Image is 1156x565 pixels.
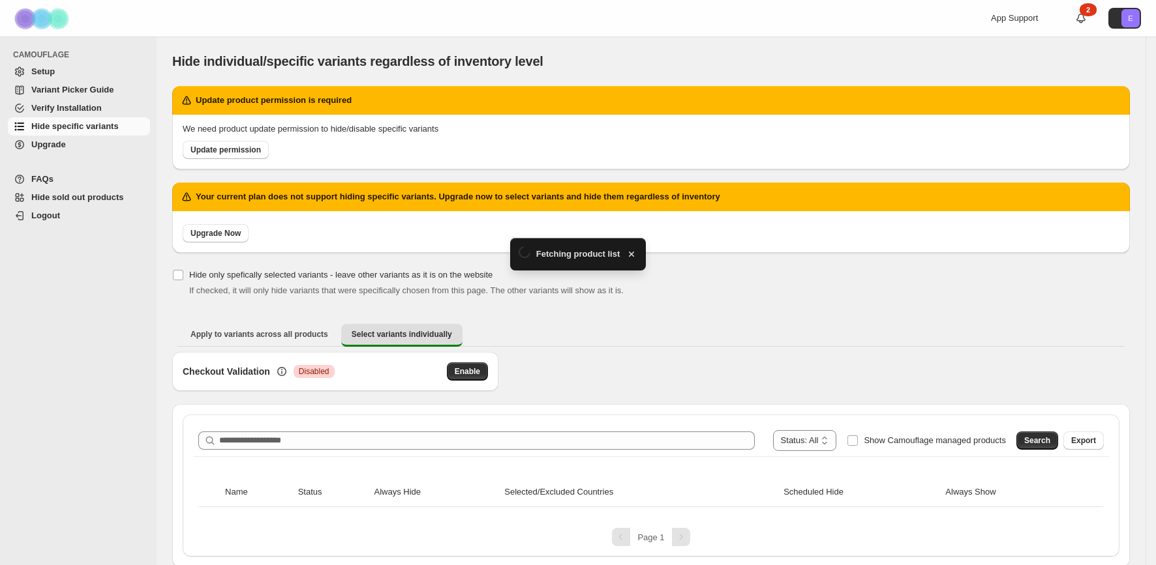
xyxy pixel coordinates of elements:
span: Show Camouflage managed products [864,435,1006,445]
a: Logout [8,207,150,225]
span: Logout [31,210,60,220]
button: Enable [447,362,488,381]
span: Search [1024,435,1050,446]
span: Apply to variants across all products [190,329,328,340]
button: Select variants individually [341,324,463,347]
div: 2 [1080,3,1097,16]
h2: Update product permission is required [196,94,352,107]
a: 2 [1074,12,1088,25]
span: Export [1071,435,1096,446]
button: Search [1016,431,1058,450]
span: Fetching product list [536,248,620,261]
span: Hide only spefically selected variants - leave other variants as it is on the website [189,270,493,280]
a: FAQs [8,170,150,188]
h3: Checkout Validation [183,365,270,378]
button: Apply to variants across all products [180,324,339,345]
th: Always Hide [371,478,501,507]
span: Verify Installation [31,103,102,113]
a: Verify Installation [8,99,150,117]
span: Enable [455,366,480,377]
h2: Your current plan does not support hiding specific variants. Upgrade now to select variants and h... [196,190,720,203]
span: Disabled [299,366,329,377]
span: If checked, it will only hide variants that were specifically chosen from this page. The other va... [189,285,624,295]
button: Avatar with initials E [1108,8,1141,29]
span: CAMOUFLAGE [13,50,150,60]
a: Setup [8,63,150,81]
span: Update permission [190,145,261,155]
a: Hide specific variants [8,117,150,136]
th: Name [221,478,294,507]
th: Selected/Excluded Countries [500,478,780,507]
nav: Pagination [193,528,1109,546]
span: Variant Picker Guide [31,85,114,94]
span: Hide individual/specific variants regardless of inventory level [172,54,543,68]
span: Hide sold out products [31,192,124,202]
span: Avatar with initials E [1121,9,1140,27]
text: E [1128,14,1133,22]
a: Hide sold out products [8,188,150,207]
span: Upgrade [31,139,66,149]
span: We need product update permission to hide/disable specific variants [183,124,438,134]
span: Hide specific variants [31,121,119,131]
img: Camouflage [10,1,76,36]
a: Upgrade Now [183,224,249,242]
th: Scheduled Hide [780,478,941,507]
a: Update permission [183,141,269,159]
span: FAQs [31,174,53,184]
button: Export [1063,431,1104,450]
span: App Support [991,13,1038,23]
a: Upgrade [8,136,150,154]
span: Page 1 [637,532,664,542]
span: Select variants individually [352,329,452,340]
th: Always Show [941,478,1081,507]
span: Upgrade Now [190,228,241,239]
th: Status [294,478,371,507]
span: Setup [31,66,55,76]
a: Variant Picker Guide [8,81,150,99]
